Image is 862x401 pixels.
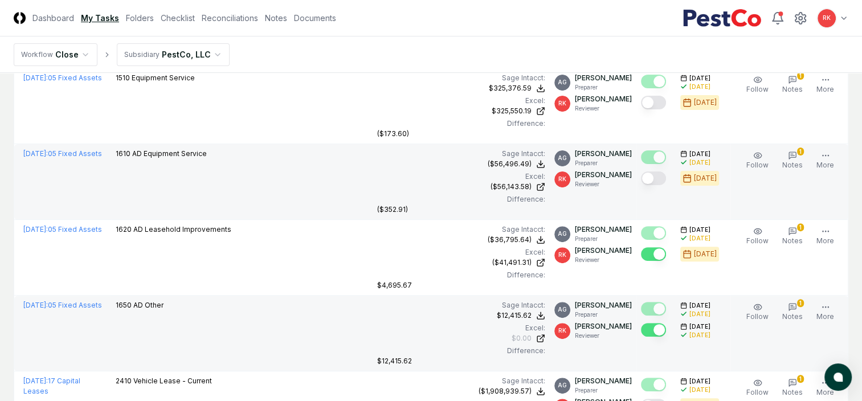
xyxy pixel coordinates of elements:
[377,118,545,129] div: Difference:
[116,73,130,82] span: 1510
[694,173,717,183] div: [DATE]
[81,12,119,24] a: My Tasks
[23,73,102,82] a: [DATE]:05 Fixed Assets
[377,106,545,116] a: $325,550.19
[133,377,212,385] span: Vehicle Lease - Current
[797,299,804,307] div: 1
[558,154,567,162] span: AG
[377,280,412,290] div: $4,695.67
[689,301,710,310] span: [DATE]
[491,182,532,192] div: ($56,143.58)
[133,301,164,309] span: AD Other
[780,224,805,248] button: 1Notes
[816,8,837,28] button: RK
[641,96,666,109] button: Mark complete
[797,148,804,156] div: 1
[489,83,545,93] button: $325,376.59
[641,378,666,391] button: Mark complete
[575,73,632,83] p: [PERSON_NAME]
[797,223,804,231] div: 1
[575,332,632,340] p: Reviewer
[782,236,803,245] span: Notes
[377,356,412,366] div: $12,415.62
[689,377,710,386] span: [DATE]
[558,230,567,238] span: AG
[823,14,831,22] span: RK
[294,12,336,24] a: Documents
[689,310,710,318] div: [DATE]
[161,12,195,24] a: Checklist
[116,149,130,158] span: 1610
[23,73,48,82] span: [DATE] :
[497,310,545,321] button: $12,415.62
[797,72,804,80] div: 1
[23,377,80,395] a: [DATE]:17 Capital Leases
[377,171,545,182] div: Excel:
[575,235,632,243] p: Preparer
[824,363,852,391] button: atlas-launcher
[377,270,545,280] div: Difference:
[23,149,102,158] a: [DATE]:05 Fixed Assets
[746,161,769,169] span: Follow
[689,226,710,234] span: [DATE]
[558,175,566,183] span: RK
[116,225,132,234] span: 1620
[782,85,803,93] span: Notes
[814,73,836,97] button: More
[689,83,710,91] div: [DATE]
[782,388,803,396] span: Notes
[641,75,666,88] button: Mark complete
[780,376,805,400] button: 1Notes
[641,150,666,164] button: Mark complete
[558,251,566,259] span: RK
[575,159,632,167] p: Preparer
[479,386,532,396] div: ($1,908,939.57)
[377,149,545,159] div: Sage Intacct :
[377,96,545,106] div: Excel:
[814,300,836,324] button: More
[558,381,567,390] span: AG
[797,375,804,383] div: 1
[744,300,771,324] button: Follow
[689,158,710,167] div: [DATE]
[116,377,132,385] span: 2410
[132,149,207,158] span: AD Equipment Service
[512,333,532,343] div: $0.00
[377,376,545,386] div: Sage Intacct :
[814,224,836,248] button: More
[377,73,545,83] div: Sage Intacct :
[377,247,545,257] div: Excel:
[492,257,532,268] div: ($41,491.31)
[575,300,632,310] p: [PERSON_NAME]
[746,388,769,396] span: Follow
[575,94,632,104] p: [PERSON_NAME]
[377,257,545,268] a: ($41,491.31)
[377,224,545,235] div: Sage Intacct :
[575,321,632,332] p: [PERSON_NAME]
[575,256,632,264] p: Reviewer
[488,235,545,245] button: ($36,795.64)
[694,97,717,108] div: [DATE]
[124,50,160,60] div: Subsidiary
[575,386,632,395] p: Preparer
[744,149,771,173] button: Follow
[744,224,771,248] button: Follow
[23,301,102,309] a: [DATE]:05 Fixed Assets
[746,85,769,93] span: Follow
[689,331,710,339] div: [DATE]
[488,159,532,169] div: ($56,496.49)
[377,204,408,215] div: ($352.91)
[558,305,567,314] span: AG
[575,224,632,235] p: [PERSON_NAME]
[23,301,48,309] span: [DATE] :
[377,182,545,192] a: ($56,143.58)
[575,180,632,189] p: Reviewer
[558,99,566,108] span: RK
[689,322,710,331] span: [DATE]
[377,194,545,204] div: Difference:
[558,78,567,87] span: AG
[23,377,48,385] span: [DATE] :
[489,83,532,93] div: $325,376.59
[23,149,48,158] span: [DATE] :
[492,106,532,116] div: $325,550.19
